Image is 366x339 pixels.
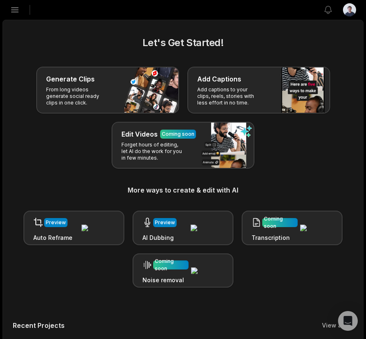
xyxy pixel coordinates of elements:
[142,233,177,242] h3: AI Dubbing
[46,219,66,226] div: Preview
[197,86,261,106] p: Add captions to your clips, reels, stories with less effort in no time.
[197,74,241,84] h3: Add Captions
[162,130,194,138] div: Coming soon
[142,276,189,284] h3: Noise removal
[121,142,185,161] p: Forget hours of editing, let AI do the work for you in few minutes.
[13,321,65,330] h2: Recent Projects
[300,225,338,231] img: transcription.png
[82,225,119,231] img: auto_reframe.png
[155,258,187,272] div: Coming soon
[155,219,175,226] div: Preview
[13,185,353,195] h3: More ways to create & edit with AI
[13,35,353,50] h2: Let's Get Started!
[46,86,110,106] p: From long videos generate social ready clips in one click.
[46,74,95,84] h3: Generate Clips
[33,233,72,242] h3: Auto Reframe
[191,267,228,274] img: noise_removal.png
[252,233,298,242] h3: Transcription
[191,225,228,231] img: ai_dubbing.png
[121,129,158,139] h3: Edit Videos
[338,311,358,331] div: Open Intercom Messenger
[322,321,345,330] a: View all
[264,215,296,230] div: Coming soon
